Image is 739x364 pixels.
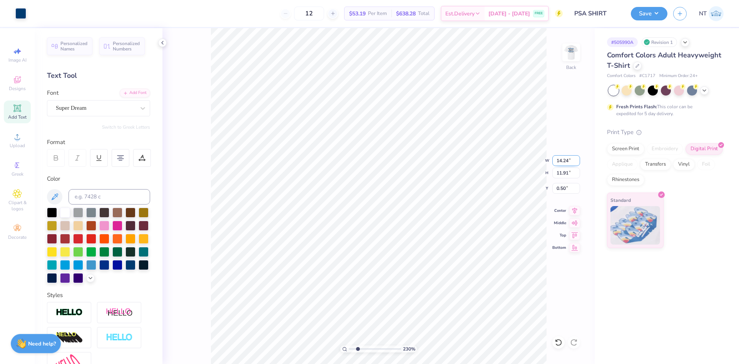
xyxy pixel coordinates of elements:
div: Embroidery [647,143,683,155]
span: FREE [535,11,543,16]
div: Foil [697,159,715,170]
span: Est. Delivery [445,10,475,18]
span: Total [418,10,430,18]
span: Standard [610,196,631,204]
span: # C1717 [639,73,655,79]
input: – – [294,7,324,20]
span: Image AI [8,57,27,63]
button: Switch to Greek Letters [102,124,150,130]
div: Text Tool [47,70,150,81]
span: Personalized Numbers [113,41,140,52]
span: Upload [10,143,25,149]
div: Format [47,138,151,147]
span: Center [552,208,566,213]
button: Save [631,7,667,20]
div: Print Type [607,128,724,137]
span: Comfort Colors [607,73,635,79]
span: $53.19 [349,10,366,18]
span: Per Item [368,10,387,18]
span: Bottom [552,245,566,250]
img: Back [563,45,579,60]
span: Decorate [8,234,27,240]
div: # 505990A [607,37,638,47]
div: Applique [607,159,638,170]
div: This color can be expedited for 5 day delivery. [616,103,711,117]
img: Stroke [56,308,83,317]
div: Revision 1 [642,37,677,47]
span: Personalized Names [60,41,88,52]
div: Color [47,174,150,183]
img: Shadow [106,308,133,317]
span: [DATE] - [DATE] [488,10,530,18]
span: Clipart & logos [4,200,31,212]
img: 3d Illusion [56,332,83,344]
span: Top [552,233,566,238]
strong: Need help? [28,340,56,347]
input: Untitled Design [568,6,625,21]
span: Designs [9,86,26,92]
span: Comfort Colors Adult Heavyweight T-Shirt [607,50,721,70]
strong: Fresh Prints Flash: [616,104,657,110]
span: NT [699,9,707,18]
span: Middle [552,220,566,226]
div: Vinyl [673,159,695,170]
div: Back [566,64,576,71]
input: e.g. 7428 c [69,189,150,205]
div: Transfers [640,159,671,170]
span: Greek [12,171,23,177]
img: Negative Space [106,333,133,342]
div: Rhinestones [607,174,644,186]
a: NT [699,6,724,21]
img: Standard [610,206,660,245]
label: Font [47,89,59,97]
span: Minimum Order: 24 + [659,73,698,79]
span: 230 % [403,346,415,352]
span: $638.28 [396,10,416,18]
div: Screen Print [607,143,644,155]
div: Add Font [120,89,150,97]
span: Add Text [8,114,27,120]
div: Styles [47,291,150,300]
img: Nestor Talens [709,6,724,21]
div: Digital Print [685,143,723,155]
